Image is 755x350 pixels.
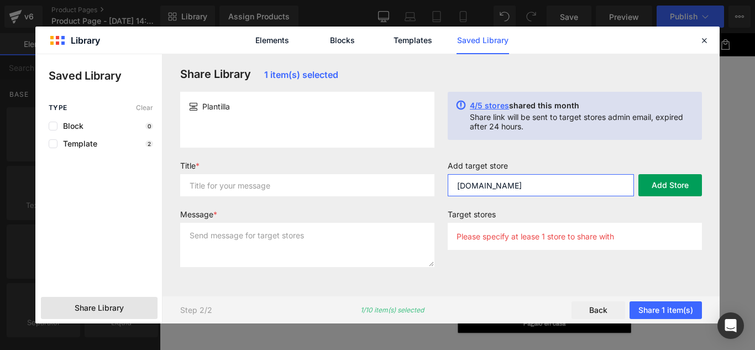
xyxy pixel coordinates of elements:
[630,301,702,319] button: Share 1 item(s)
[21,1,56,24] a: Inicio
[180,174,434,196] input: Title for your message
[717,312,744,339] div: Open Intercom Messenger
[246,27,298,54] a: Elements
[457,232,614,241] p: Please specify at lease 1 store to share with
[575,1,599,25] summary: Búsqueda
[457,27,509,54] a: Saved Library
[448,161,702,174] label: Add target store
[180,67,434,81] h3: Share Library
[572,301,625,319] button: Back
[56,1,108,24] a: Catálogo
[509,101,579,110] span: shared this month
[108,1,161,24] a: Contacto
[57,139,97,148] span: Template
[145,140,153,147] p: 2
[360,306,424,315] p: 1/10 item(s) selected
[638,174,702,196] button: Add Store
[28,8,50,18] span: Inicio
[136,104,153,112] span: Clear
[49,67,162,84] p: Saved Library
[470,112,693,131] p: Share link will be sent to target stores admin email, expired after 24 hours.
[114,8,155,18] span: Contacto
[316,27,369,54] a: Blocks
[253,1,412,25] span: Glamour shop PK
[57,122,83,130] span: Block
[180,305,212,315] p: Step 2/2
[49,104,67,112] span: Type
[202,101,230,112] span: Plantilla
[448,210,702,223] label: Target stores
[180,210,434,223] label: Message
[180,161,434,174] label: Title
[264,69,338,80] span: 1 item(s) selected
[448,174,634,196] input: e.g. sample.myshopify.com
[470,101,509,110] span: 4/5 stores
[75,302,124,314] span: Share Library
[145,123,153,129] p: 0
[63,8,102,18] span: Catálogo
[386,27,439,54] a: Templates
